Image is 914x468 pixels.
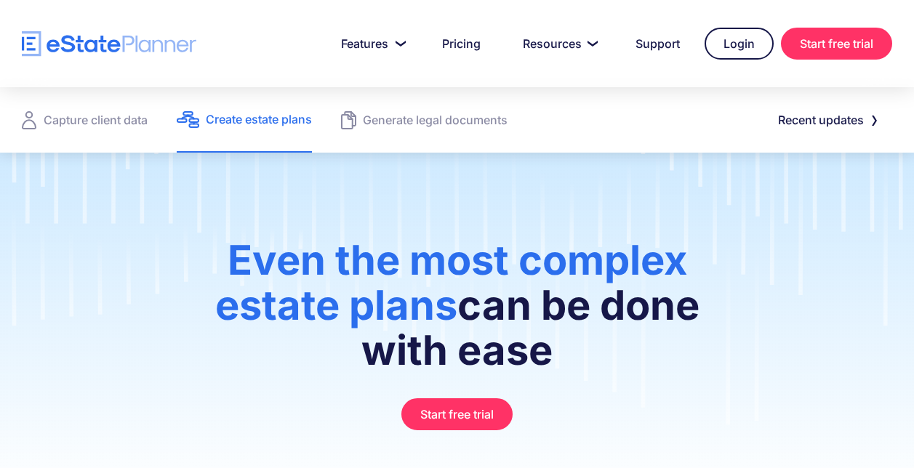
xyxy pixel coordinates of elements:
h1: can be done with ease [204,238,709,387]
span: Even the most complex estate plans [215,235,687,330]
a: Create estate plans [177,87,312,153]
a: Start free trial [781,28,892,60]
a: Pricing [425,29,498,58]
a: Support [618,29,697,58]
div: Generate legal documents [363,110,508,130]
a: Generate legal documents [341,87,508,153]
a: Capture client data [22,87,148,153]
a: home [22,31,196,57]
a: Start free trial [401,398,513,430]
a: Recent updates [761,105,892,134]
div: Create estate plans [206,109,312,129]
div: Recent updates [778,110,864,130]
a: Resources [505,29,611,58]
div: Capture client data [44,110,148,130]
a: Login [705,28,774,60]
a: Features [324,29,417,58]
